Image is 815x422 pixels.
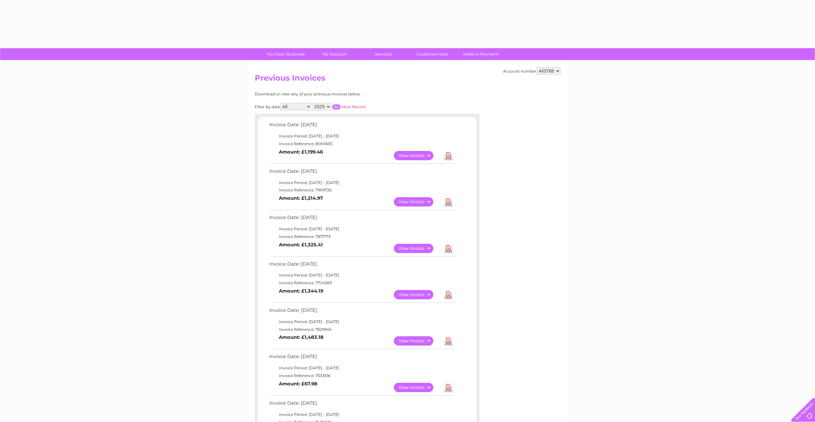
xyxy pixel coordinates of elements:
[406,48,459,60] a: Customer Help
[394,244,441,253] a: View
[279,381,317,387] b: Amount: £67.98
[279,242,323,248] b: Amount: £1,325.41
[268,352,456,364] td: Invoice Date: [DATE]
[444,383,452,392] a: Download
[268,306,456,318] td: Invoice Date: [DATE]
[268,364,456,372] td: Invoice Period: [DATE] - [DATE]
[394,290,441,299] a: View
[503,67,561,75] div: Account number
[268,132,456,140] td: Invoice Period: [DATE] - [DATE]
[268,279,456,287] td: Invoice Reference: 7724583
[279,195,323,201] b: Amount: £1,214.97
[279,334,323,340] b: Amount: £1,483.18
[444,244,452,253] a: Download
[259,48,312,60] a: My Clear Business
[255,92,423,96] div: Download or view any of your previous invoices below.
[268,318,456,326] td: Invoice Period: [DATE] - [DATE]
[268,186,456,194] td: Invoice Reference: 7909726
[357,48,410,60] a: Services
[394,336,441,346] a: View
[394,197,441,207] a: View
[268,399,456,411] td: Invoice Date: [DATE]
[268,120,456,132] td: Invoice Date: [DATE]
[455,48,508,60] a: Make A Payment
[268,179,456,187] td: Invoice Period: [DATE] - [DATE]
[255,74,561,86] h2: Previous Invoices
[255,103,423,110] div: Filter by date
[394,383,441,392] a: View
[444,290,452,299] a: Download
[268,260,456,272] td: Invoice Date: [DATE]
[279,149,323,155] b: Amount: £1,199.46
[444,197,452,207] a: Download
[444,151,452,160] a: Download
[394,151,441,160] a: View
[268,233,456,241] td: Invoice Reference: 7817773
[268,372,456,380] td: Invoice Reference: 7533516
[268,167,456,179] td: Invoice Date: [DATE]
[268,225,456,233] td: Invoice Period: [DATE] - [DATE]
[444,336,452,346] a: Download
[268,140,456,148] td: Invoice Reference: 8000655
[268,271,456,279] td: Invoice Period: [DATE] - [DATE]
[268,411,456,418] td: Invoice Period: [DATE] - [DATE]
[308,48,361,60] a: My Account
[279,288,323,294] b: Amount: £1,344.19
[268,326,456,333] td: Invoice Reference: 7629945
[341,104,366,109] a: Most Recent
[268,213,456,225] td: Invoice Date: [DATE]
